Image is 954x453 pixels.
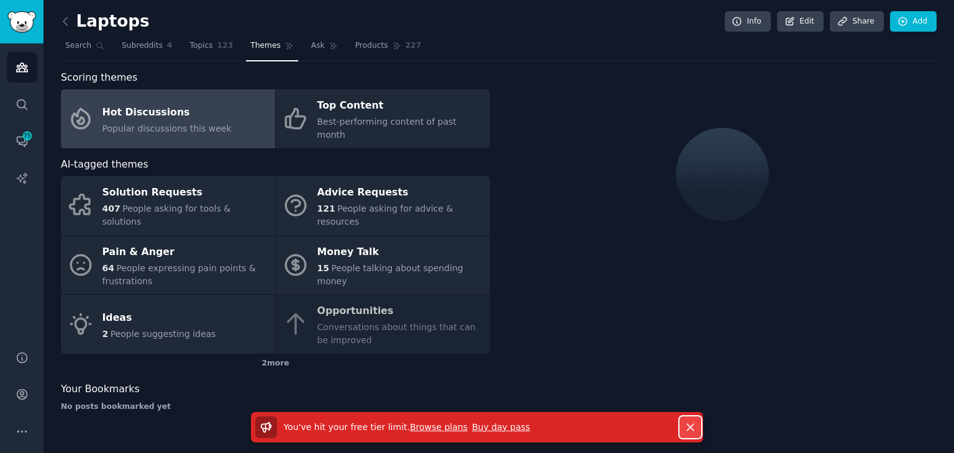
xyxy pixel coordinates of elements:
[111,329,216,339] span: People suggesting ideas
[830,11,883,32] a: Share
[317,204,335,213] span: 121
[355,40,388,52] span: Products
[102,308,216,328] div: Ideas
[61,12,150,32] h2: Laptops
[102,263,256,286] span: People expressing pain points & frustrations
[890,11,937,32] a: Add
[189,40,212,52] span: Topics
[102,329,109,339] span: 2
[61,176,275,235] a: Solution Requests407People asking for tools & solutions
[317,263,329,273] span: 15
[317,96,484,116] div: Top Content
[351,36,425,61] a: Products227
[276,236,490,295] a: Money Talk15People talking about spending money
[102,183,269,203] div: Solution Requests
[725,11,771,32] a: Info
[102,204,120,213] span: 407
[61,295,275,354] a: Ideas2People suggesting ideas
[317,263,463,286] span: People talking about spending money
[317,204,453,226] span: People asking for advice & resources
[102,123,232,133] span: Popular discussions this week
[61,70,137,86] span: Scoring themes
[317,117,457,140] span: Best-performing content of past month
[122,40,163,52] span: Subreddits
[307,36,342,61] a: Ask
[311,40,325,52] span: Ask
[472,422,530,432] a: Buy day pass
[102,263,114,273] span: 64
[406,40,422,52] span: 227
[61,36,109,61] a: Search
[276,89,490,148] a: Top ContentBest-performing content of past month
[7,11,36,33] img: GummySearch logo
[65,40,91,52] span: Search
[22,132,33,140] span: 75
[61,236,275,295] a: Pain & Anger64People expressing pain points & frustrations
[61,401,490,413] div: No posts bookmarked yet
[250,40,281,52] span: Themes
[185,36,237,61] a: Topics123
[276,176,490,235] a: Advice Requests121People asking for advice & resources
[102,242,269,262] div: Pain & Anger
[317,183,484,203] div: Advice Requests
[410,422,468,432] a: Browse plans
[102,204,231,226] span: People asking for tools & solutions
[61,382,140,397] span: Your Bookmarks
[7,126,37,156] a: 75
[102,102,232,122] div: Hot Discussions
[284,422,410,432] span: You've hit your free tier limit .
[217,40,234,52] span: 123
[317,242,484,262] div: Money Talk
[61,354,490,374] div: 2 more
[61,89,275,148] a: Hot DiscussionsPopular discussions this week
[246,36,298,61] a: Themes
[117,36,176,61] a: Subreddits4
[61,157,148,173] span: AI-tagged themes
[167,40,173,52] span: 4
[777,11,824,32] a: Edit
